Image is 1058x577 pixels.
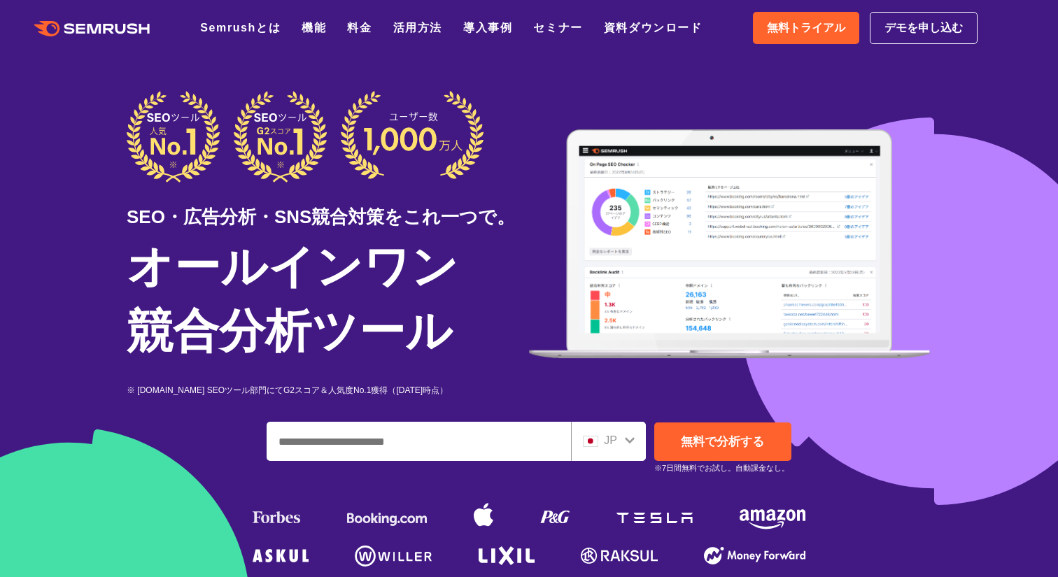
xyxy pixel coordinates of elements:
[654,462,789,475] small: ※7日間無料でお試し。自動課金なし。
[302,22,326,34] a: 機能
[127,183,529,231] div: SEO・広告分析・SNS競合対策をこれ一つで。
[767,19,845,37] span: 無料トライアル
[681,435,764,448] span: 無料で分析する
[753,12,859,44] a: 無料トライアル
[267,422,570,460] input: ドメイン、キーワードまたはURLを入力してください
[347,22,372,34] a: 料金
[127,234,529,363] h1: オールインワン 競合分析ツール
[870,12,978,44] a: デモを申し込む
[127,384,529,397] div: ※ [DOMAIN_NAME] SEOツール部門にてG2スコア＆人気度No.1獲得（[DATE]時点）
[463,22,512,34] a: 導入事例
[654,422,791,461] a: 無料で分析する
[393,22,442,34] a: 活用方法
[200,22,281,34] a: Semrushとは
[533,22,582,34] a: セミナー
[604,434,617,446] span: JP
[884,19,963,37] span: デモを申し込む
[604,22,703,34] a: 資料ダウンロード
